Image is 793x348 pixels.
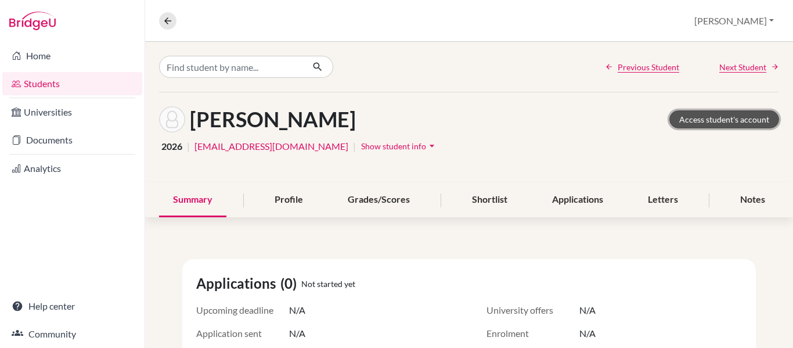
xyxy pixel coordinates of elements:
a: Help center [2,295,142,318]
button: [PERSON_NAME] [689,10,779,32]
span: Applications [196,273,280,294]
a: Universities [2,101,142,124]
a: Access student's account [669,110,779,128]
i: arrow_drop_down [426,140,438,152]
span: | [353,139,356,153]
div: Shortlist [458,183,521,217]
span: | [187,139,190,153]
button: Show student infoarrow_drop_down [361,137,438,155]
span: Application sent [196,327,289,340]
a: Students [2,72,142,95]
h1: [PERSON_NAME] [190,107,356,132]
span: 2026 [161,139,182,153]
span: Upcoming deadline [196,303,289,317]
a: [EMAIL_ADDRESS][DOMAIN_NAME] [194,139,348,153]
div: Summary [159,183,226,217]
span: N/A [289,303,305,317]
div: Applications [538,183,617,217]
a: Next Student [719,61,779,73]
a: Previous Student [605,61,679,73]
span: N/A [289,327,305,340]
div: Letters [634,183,692,217]
span: Previous Student [618,61,679,73]
a: Community [2,322,142,346]
span: Enrolment [486,327,579,340]
img: Bridge-U [9,12,56,30]
img: Samuel Valladares's avatar [159,106,185,132]
div: Grades/Scores [334,183,424,217]
span: N/A [579,327,596,340]
a: Analytics [2,157,142,180]
span: Not started yet [301,278,355,290]
span: (0) [280,273,301,294]
div: Profile [261,183,317,217]
input: Find student by name... [159,56,303,78]
a: Home [2,44,142,67]
span: Show student info [361,141,426,151]
a: Documents [2,128,142,152]
span: Next Student [719,61,766,73]
span: N/A [579,303,596,317]
div: Notes [726,183,779,217]
span: University offers [486,303,579,317]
